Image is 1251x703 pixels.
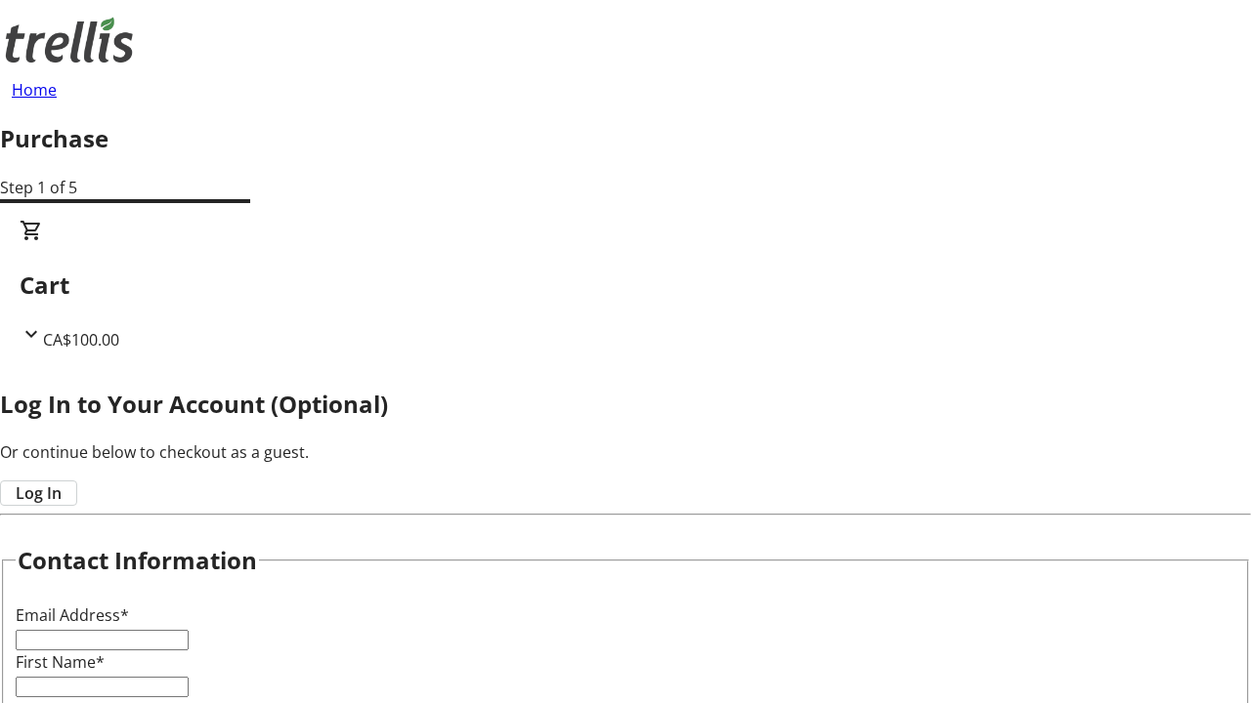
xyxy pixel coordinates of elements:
[18,543,257,578] h2: Contact Information
[16,604,129,626] label: Email Address*
[43,329,119,351] span: CA$100.00
[20,268,1231,303] h2: Cart
[20,219,1231,351] div: CartCA$100.00
[16,651,105,673] label: First Name*
[16,481,62,505] span: Log In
